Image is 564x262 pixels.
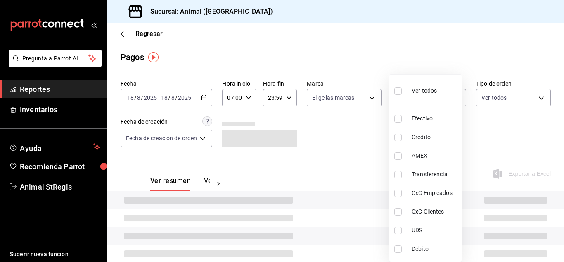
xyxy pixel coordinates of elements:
[412,207,458,216] span: CxC Clientes
[412,87,437,95] span: Ver todos
[412,226,458,235] span: UDS
[412,114,458,123] span: Efectivo
[412,189,458,197] span: CxC Empleados
[148,52,159,62] img: Tooltip marker
[412,245,458,253] span: Debito
[412,151,458,160] span: AMEX
[412,170,458,179] span: Transferencia
[412,133,458,142] span: Credito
